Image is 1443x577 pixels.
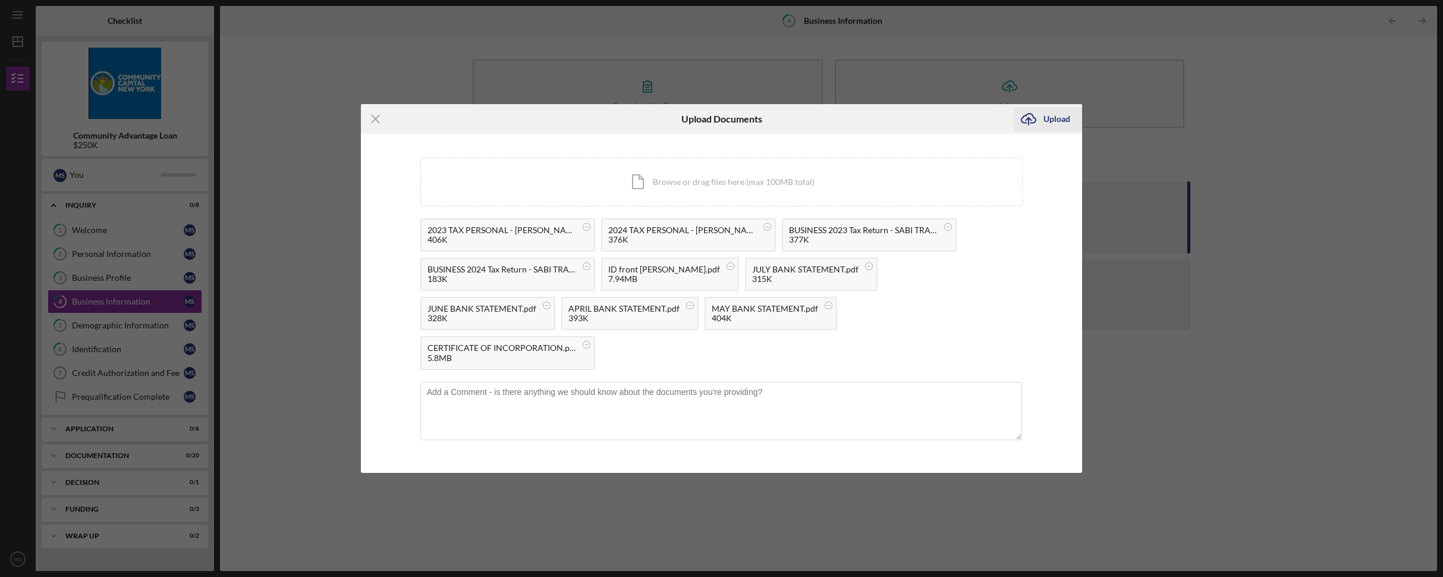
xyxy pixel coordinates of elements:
div: CERTIFICATE OF INCORPORATION.pdf [427,343,576,353]
div: JULY BANK STATEMENT.pdf [752,265,859,274]
div: 404K [712,313,818,323]
div: 315K [752,274,859,284]
div: Upload [1043,107,1070,131]
h6: Upload Documents [681,114,762,124]
div: 2023 TAX PERSONAL - [PERSON_NAME].pdf [427,225,576,235]
div: 328K [427,313,536,323]
div: 376K [608,235,757,244]
div: 183K [427,274,576,284]
div: 2024 TAX PERSONAL - [PERSON_NAME].pdf [608,225,757,235]
div: ID front [PERSON_NAME].pdf [608,265,720,274]
div: 377K [789,235,938,244]
div: APRIL BANK STATEMENT.pdf [568,304,680,313]
div: 7.94MB [608,274,720,284]
button: Upload [1014,107,1082,131]
div: 5.8MB [427,353,576,363]
div: 406K [427,235,576,244]
div: JUNE BANK STATEMENT.pdf [427,304,536,313]
div: BUSINESS 2023 Tax Return - SABI TRADING INC.pdf [789,225,938,235]
div: MAY BANK STATEMENT.pdf [712,304,818,313]
div: 393K [568,313,680,323]
div: BUSINESS 2024 Tax Return - SABI TRADING INC.pdf [427,265,576,274]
